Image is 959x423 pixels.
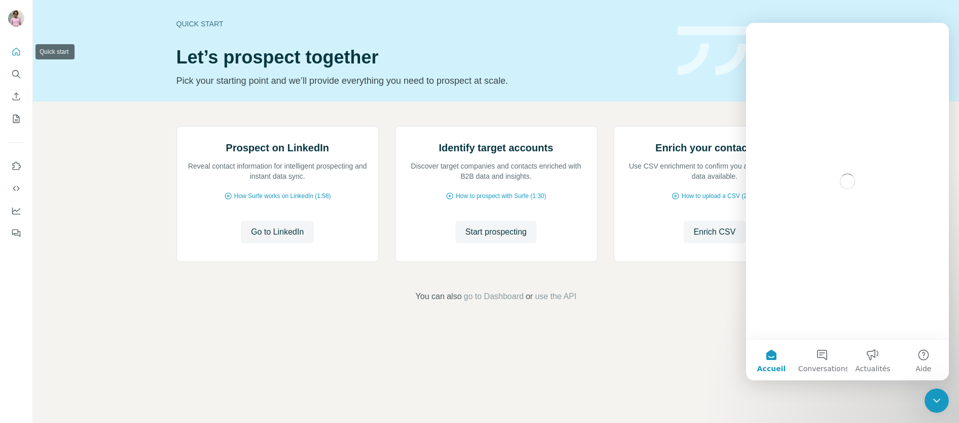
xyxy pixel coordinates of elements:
[176,74,665,88] p: Pick your starting point and we’ll provide everything you need to prospect at scale.
[8,65,24,83] button: Search
[535,290,577,303] button: use the API
[8,157,24,175] button: Use Surfe on LinkedIn
[251,226,304,238] span: Go to LinkedIn
[8,87,24,106] button: Enrich CSV
[176,47,665,68] h1: Let’s prospect together
[455,221,537,243] button: Start prospecting
[746,23,949,380] iframe: Intercom live chat
[684,221,746,243] button: Enrich CSV
[466,226,527,238] span: Start prospecting
[187,161,368,181] p: Reveal contact information for intelligent prospecting and instant data sync.
[176,19,665,29] div: Quick start
[624,161,805,181] p: Use CSV enrichment to confirm you are using the best data available.
[694,226,736,238] span: Enrich CSV
[655,141,773,155] h2: Enrich your contact lists
[456,191,546,201] span: How to prospect with Surfe (1:30)
[406,161,587,181] p: Discover target companies and contacts enriched with B2B data and insights.
[241,221,314,243] button: Go to LinkedIn
[8,43,24,61] button: Quick start
[464,290,523,303] button: go to Dashboard
[8,179,24,198] button: Use Surfe API
[8,10,24,26] img: Avatar
[439,141,553,155] h2: Identify target accounts
[8,224,24,242] button: Feedback
[8,202,24,220] button: Dashboard
[234,191,331,201] span: How Surfe works on LinkedIn (1:58)
[415,290,461,303] span: You can also
[682,191,757,201] span: How to upload a CSV (2:59)
[526,290,533,303] span: or
[8,110,24,128] button: My lists
[226,141,329,155] h2: Prospect on LinkedIn
[925,388,949,413] iframe: Intercom live chat
[678,26,816,76] img: banner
